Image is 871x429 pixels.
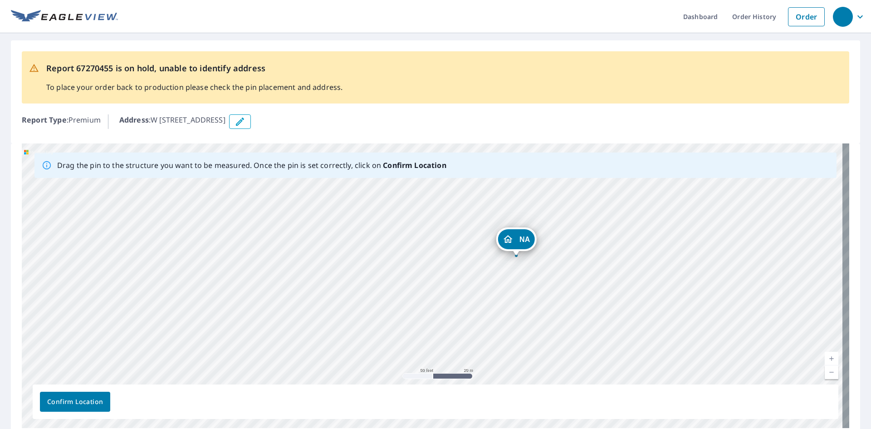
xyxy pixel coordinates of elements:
[496,227,536,256] div: Dropped pin, building NA, Residential property, W 156th St Olathe, KS 66062
[46,62,343,74] p: Report 67270455 is on hold, unable to identify address
[22,115,67,125] b: Report Type
[825,365,838,379] a: Current Level 19, Zoom Out
[46,82,343,93] p: To place your order back to production please check the pin placement and address.
[119,115,149,125] b: Address
[57,160,446,171] p: Drag the pin to the structure you want to be measured. Once the pin is set correctly, click on
[11,10,118,24] img: EV Logo
[825,352,838,365] a: Current Level 19, Zoom In
[519,236,530,243] span: NA
[47,396,103,408] span: Confirm Location
[383,160,446,170] b: Confirm Location
[22,114,101,129] p: : Premium
[119,114,225,129] p: : W [STREET_ADDRESS]
[788,7,825,26] a: Order
[40,392,110,412] button: Confirm Location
